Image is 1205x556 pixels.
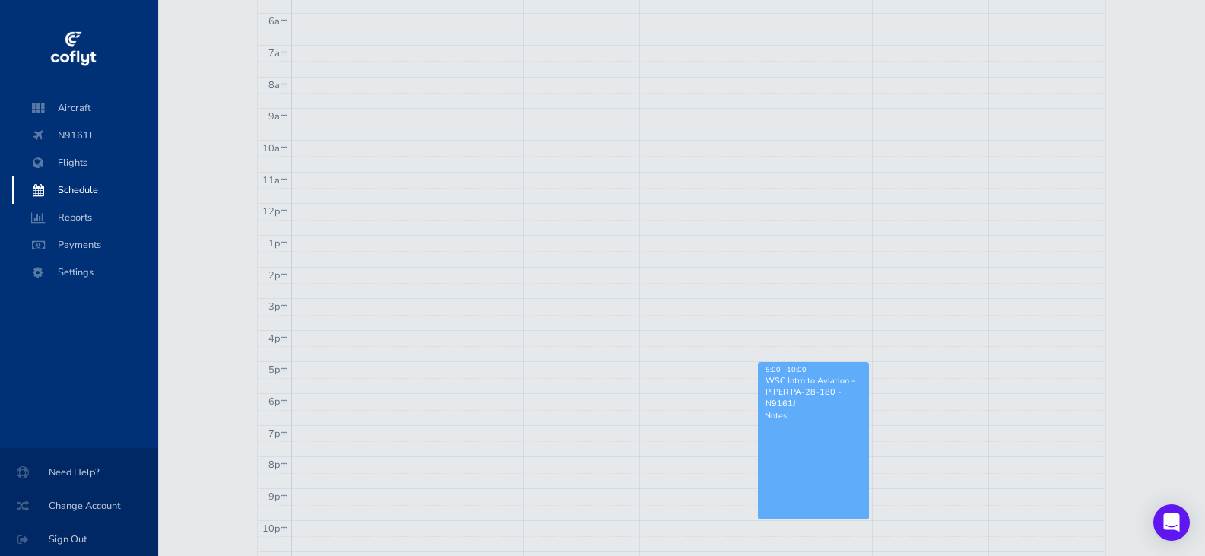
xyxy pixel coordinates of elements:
[262,173,288,187] span: 11am
[27,176,143,204] span: Schedule
[48,27,98,72] img: coflyt logo
[268,268,288,282] span: 2pm
[268,427,288,440] span: 7pm
[268,110,288,123] span: 9am
[765,410,862,421] p: Notes:
[18,459,140,486] span: Need Help?
[268,237,288,250] span: 1pm
[262,205,288,218] span: 12pm
[262,141,288,155] span: 10am
[262,522,288,535] span: 10pm
[27,94,143,122] span: Aircraft
[268,363,288,376] span: 5pm
[18,492,140,519] span: Change Account
[268,46,288,60] span: 7am
[766,365,807,374] span: 5:00 - 10:00
[27,122,143,149] span: N9161J
[268,332,288,345] span: 4pm
[27,149,143,176] span: Flights
[27,259,143,286] span: Settings
[268,300,288,313] span: 3pm
[268,395,288,408] span: 6pm
[27,204,143,231] span: Reports
[1153,504,1190,541] div: Open Intercom Messenger
[268,14,288,28] span: 6am
[268,458,288,472] span: 8pm
[268,78,288,92] span: 8am
[27,231,143,259] span: Payments
[18,526,140,553] span: Sign Out
[765,375,862,410] div: WSC Intro to Aviation - PIPER PA-28-180 - N9161J
[268,490,288,504] span: 9pm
